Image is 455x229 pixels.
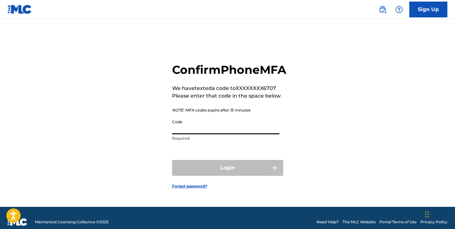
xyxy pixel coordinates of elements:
[172,92,286,100] p: Please enter that code in the space below
[420,219,447,225] a: Privacy Policy
[343,219,376,225] a: The MLC Website
[317,219,339,225] a: Need Help?
[172,63,286,77] h2: Confirm Phone MFA
[172,85,286,92] p: We have texted a code to XXXXXXXX6707
[8,5,32,14] img: MLC Logo
[172,136,279,141] p: Required
[409,2,447,17] a: Sign Up
[172,107,286,113] p: NOTE: MFA codes expire after 15 minutes
[376,3,389,16] a: Public Search
[172,183,207,189] a: Forgot password?
[395,6,403,13] img: help
[35,219,109,225] span: Mechanical Licensing Collective © 2025
[379,6,386,13] img: search
[425,205,429,224] div: Drag
[393,3,405,16] div: Help
[8,218,27,226] img: logo
[379,219,417,225] a: Portal Terms of Use
[423,199,455,229] iframe: Chat Widget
